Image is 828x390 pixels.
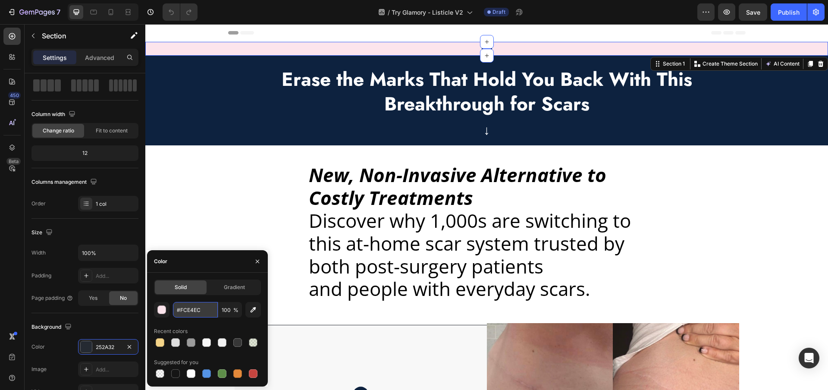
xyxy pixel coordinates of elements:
[8,92,21,99] div: 450
[618,35,656,45] button: AI Content
[154,359,198,366] div: Suggested for you
[31,176,99,188] div: Columns management
[516,36,541,44] div: Section 1
[120,294,127,302] span: No
[175,283,187,291] span: Solid
[739,3,767,21] button: Save
[42,31,113,41] p: Section
[31,365,47,373] div: Image
[154,258,167,265] div: Color
[43,53,67,62] p: Settings
[492,8,505,16] span: Draft
[89,294,97,302] span: Yes
[557,36,612,44] p: Create Theme Section
[31,294,73,302] div: Page padding
[136,41,547,94] strong: Erase the Marks That Hold You Back With This Breakthrough for Scars
[31,200,46,208] div: Order
[96,127,128,135] span: Fit to content
[145,24,828,390] iframe: To enrich screen reader interactions, please activate Accessibility in Grammarly extension settings
[78,245,138,261] input: Auto
[746,9,760,16] span: Save
[31,109,77,120] div: Column width
[31,321,73,333] div: Background
[224,283,245,291] span: Gradient
[43,127,74,135] span: Change ratio
[163,138,461,186] strong: New, Non-Invasive Alternative to Costly Treatments
[392,8,463,17] span: Try Glamory - Listicle V2
[6,158,21,165] div: Beta
[233,306,238,314] span: %
[771,3,807,21] button: Publish
[388,8,390,17] span: /
[31,227,54,239] div: Size
[31,249,46,257] div: Width
[799,348,819,368] div: Open Intercom Messenger
[154,327,188,335] div: Recent colors
[31,272,51,280] div: Padding
[94,98,589,114] p: ↓
[56,7,60,17] p: 7
[96,200,136,208] div: 1 col
[33,147,137,159] div: 12
[173,302,218,318] input: Eg: FFFFFF
[163,3,198,21] div: Undo/Redo
[3,3,64,21] button: 7
[31,343,45,351] div: Color
[85,53,114,62] p: Advanced
[96,272,136,280] div: Add...
[163,139,520,276] p: Discover why 1,000s are switching to this at-home scar system trusted by both post-surgery patien...
[778,8,800,17] div: Publish
[207,362,223,378] img: 1744251910-numbers_1.svg
[96,343,121,351] div: 252A32
[96,366,136,374] div: Add...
